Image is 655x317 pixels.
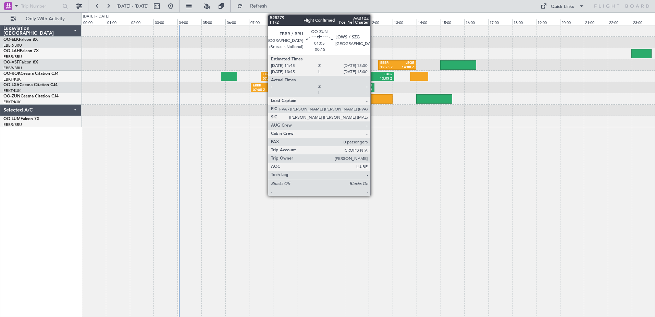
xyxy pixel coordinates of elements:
div: 04:00 [177,19,201,25]
div: 13:05 Z [369,77,392,81]
div: [DEMOGRAPHIC_DATA] [323,83,348,88]
div: Quick Links [551,3,574,10]
div: 14:00 Z [397,65,414,70]
div: 09:00 [297,19,321,25]
div: 17:00 [488,19,512,25]
div: 13:00 [393,19,417,25]
a: OO-LXACessna Citation CJ4 [3,83,58,87]
div: 10:00 [321,19,345,25]
input: Trip Number [21,1,60,11]
div: 11:00 Z [347,77,370,81]
div: 10:50 Z [307,122,338,127]
div: 21:00 [584,19,608,25]
a: EBBR/BRU [3,66,22,71]
div: EBBR [311,38,333,43]
div: 05:00 [201,19,225,25]
a: OO-ELKFalcon 8X [3,38,38,42]
div: LIRA [347,72,370,77]
div: DBBB [275,117,307,122]
div: 12:15 Z [348,88,373,93]
div: LIRA [283,72,303,77]
div: 07:30 Z [263,77,283,81]
a: EBBR/BRU [3,122,22,127]
div: EBBR [380,61,397,66]
button: Refresh [234,1,275,12]
div: 10:00 Z [323,88,348,93]
div: LEGE [397,61,414,66]
a: OO-VSFFalcon 8X [3,60,38,64]
span: OO-ZUN [3,94,21,98]
div: [DEMOGRAPHIC_DATA] [272,83,291,88]
div: 19:00 [536,19,560,25]
span: Only With Activity [18,16,72,21]
div: 15:00 [441,19,465,25]
button: Quick Links [537,1,588,12]
div: 12:25 Z [380,65,397,70]
div: EBKT [348,83,373,88]
div: 09:30 Z [311,43,333,47]
a: EBBR/BRU [3,54,22,59]
div: 08:50 Z [272,88,291,93]
div: 20:00 [560,19,584,25]
span: OO-ROK [3,72,21,76]
a: OO-ZUNCessna Citation CJ4 [3,94,59,98]
a: EBKT/KJK [3,88,21,93]
a: OO-LUMFalcon 7X [3,117,39,121]
div: 06:00 [225,19,249,25]
div: 16:00 [464,19,488,25]
div: 07:00 [249,19,273,25]
a: OO-LAHFalcon 7X [3,49,39,53]
div: 14:00 [417,19,441,25]
div: 18:00 [512,19,536,25]
div: LEPA [333,38,355,43]
div: 03:00 [153,19,177,25]
div: 07:05 Z [253,88,272,93]
span: OO-ELK [3,38,19,42]
a: OO-ROKCessna Citation CJ4 [3,72,59,76]
button: Only With Activity [8,13,74,24]
span: OO-LXA [3,83,20,87]
div: 09:20 Z [283,77,303,81]
div: 22:00 [608,19,632,25]
a: EBBR/BRU [3,43,22,48]
div: 12:00 [369,19,393,25]
div: EBLG [369,72,392,77]
div: 11:00 [345,19,369,25]
span: OO-LUM [3,117,21,121]
div: FZAA [307,117,338,122]
span: [DATE] - [DATE] [116,3,149,9]
div: 01:00 [106,19,130,25]
div: 02:00 [130,19,154,25]
span: OO-LAH [3,49,20,53]
span: Refresh [244,4,273,9]
div: 11:30 Z [333,43,355,47]
div: [DATE] - [DATE] [83,14,109,20]
a: EBKT/KJK [3,99,21,105]
div: EBBR [253,83,272,88]
div: 08:00 [273,19,297,25]
div: 08:00 Z [275,122,307,127]
span: OO-VSF [3,60,19,64]
div: EHAM [263,72,283,77]
a: EBKT/KJK [3,77,21,82]
div: 00:00 [82,19,106,25]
